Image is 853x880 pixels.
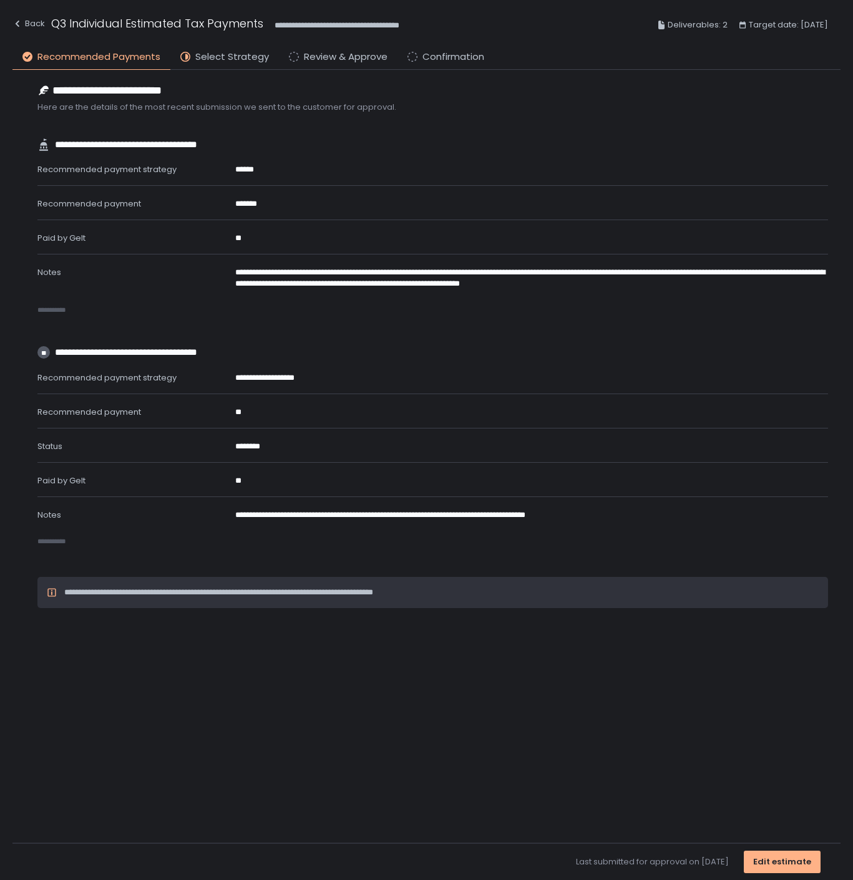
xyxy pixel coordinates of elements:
[12,15,45,36] button: Back
[37,198,141,210] span: Recommended payment
[749,17,828,32] span: Target date: [DATE]
[744,851,821,873] button: Edit estimate
[37,232,85,244] span: Paid by Gelt
[37,163,177,175] span: Recommended payment strategy
[753,856,811,868] div: Edit estimate
[37,266,61,278] span: Notes
[37,406,141,418] span: Recommended payment
[576,856,729,868] span: Last submitted for approval on [DATE]
[37,475,85,486] span: Paid by Gelt
[668,17,728,32] span: Deliverables: 2
[195,50,269,64] span: Select Strategy
[37,372,177,384] span: Recommended payment strategy
[37,102,828,113] span: Here are the details of the most recent submission we sent to the customer for approval.
[51,15,263,32] h1: Q3 Individual Estimated Tax Payments
[422,50,484,64] span: Confirmation
[37,509,61,521] span: Notes
[37,50,160,64] span: Recommended Payments
[304,50,388,64] span: Review & Approve
[37,440,62,452] span: Status
[12,16,45,31] div: Back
